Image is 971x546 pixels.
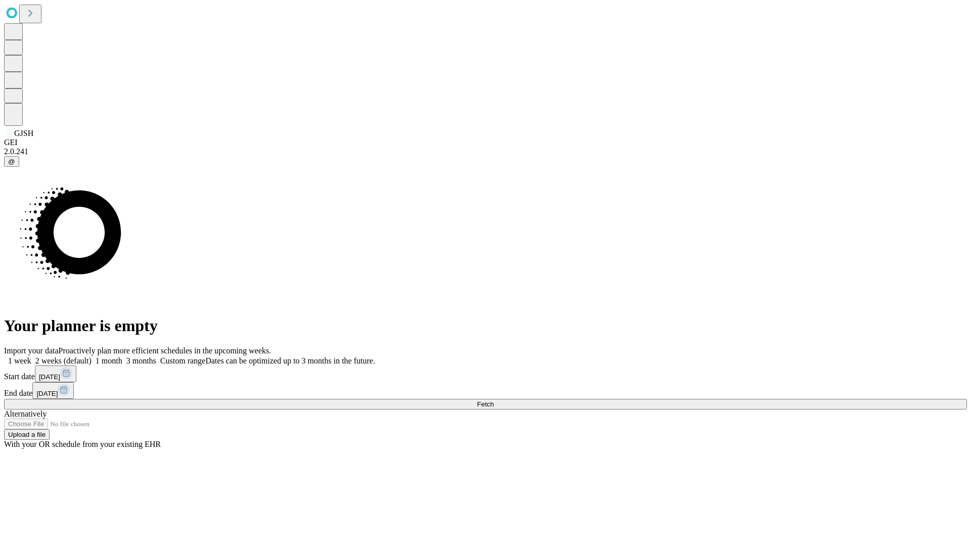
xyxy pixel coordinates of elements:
div: 2.0.241 [4,147,967,156]
span: Proactively plan more efficient schedules in the upcoming weeks. [59,346,271,355]
button: Upload a file [4,429,50,440]
span: [DATE] [39,373,60,381]
button: [DATE] [35,366,76,382]
span: Alternatively [4,409,47,418]
span: Fetch [477,400,494,408]
button: @ [4,156,19,167]
span: Dates can be optimized up to 3 months in the future. [205,356,375,365]
span: @ [8,158,15,165]
span: [DATE] [36,390,58,397]
span: 1 week [8,356,31,365]
button: Fetch [4,399,967,409]
span: 2 weeks (default) [35,356,92,365]
span: GJSH [14,129,33,138]
button: [DATE] [32,382,74,399]
div: End date [4,382,967,399]
div: Start date [4,366,967,382]
h1: Your planner is empty [4,316,967,335]
span: With your OR schedule from your existing EHR [4,440,161,448]
span: 1 month [96,356,122,365]
div: GEI [4,138,967,147]
span: Import your data [4,346,59,355]
span: 3 months [126,356,156,365]
span: Custom range [160,356,205,365]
